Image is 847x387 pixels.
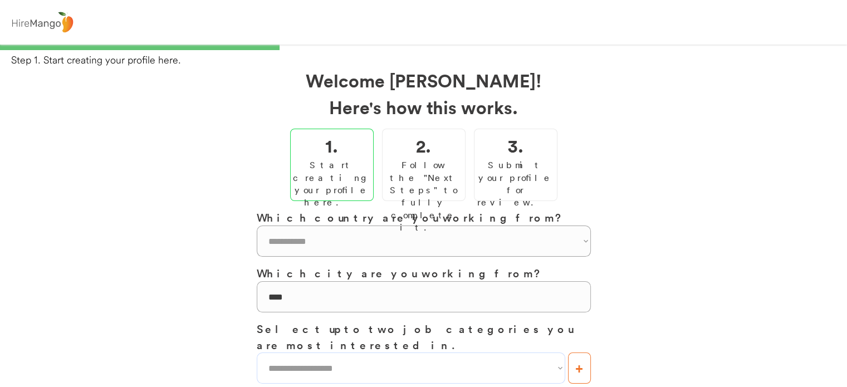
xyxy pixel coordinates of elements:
[568,352,591,384] button: +
[477,159,554,209] div: Submit your profile for review.
[257,209,591,226] h3: Which country are you working from?
[257,321,591,352] h3: Select up to two job categories you are most interested in.
[416,132,431,159] h2: 2.
[2,45,845,50] div: 33%
[257,265,591,281] h3: Which city are you working from?
[11,53,847,67] div: Step 1. Start creating your profile here.
[8,9,76,36] img: logo%20-%20hiremango%20gray.png
[508,132,523,159] h2: 3.
[293,159,371,209] div: Start creating your profile here.
[257,67,591,120] h2: Welcome [PERSON_NAME]! Here's how this works.
[385,159,462,233] div: Follow the "Next Steps" to fully complete it.
[325,132,338,159] h2: 1.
